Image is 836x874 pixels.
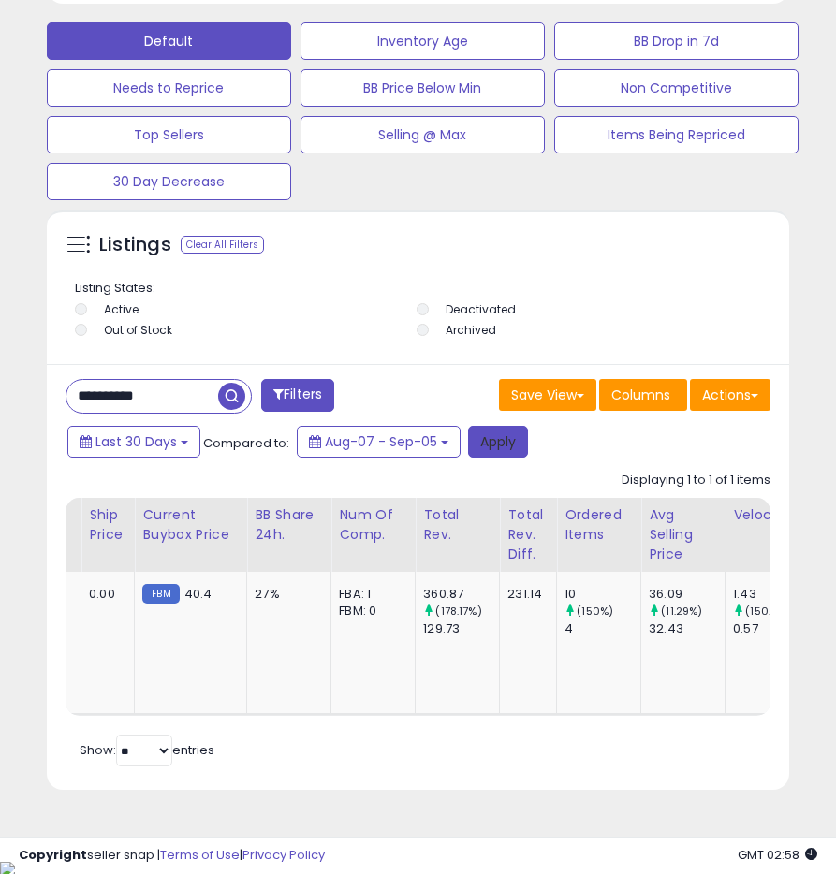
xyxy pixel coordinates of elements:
button: Actions [690,379,770,411]
div: 32.43 [649,620,725,637]
button: Items Being Repriced [554,116,799,153]
button: Columns [599,379,687,411]
small: FBM [142,584,179,604]
div: 1.43 [733,586,809,603]
button: Apply [468,426,528,458]
button: 30 Day Decrease [47,163,291,200]
div: seller snap | | [19,847,325,865]
div: 0.00 [89,586,120,603]
div: 0.57 [733,620,809,637]
h5: Listings [99,232,171,258]
div: Current Buybox Price [142,505,239,545]
button: BB Drop in 7d [554,22,799,60]
a: Privacy Policy [242,846,325,864]
span: Last 30 Days [95,432,177,451]
div: Ordered Items [565,505,633,545]
label: Out of Stock [104,322,172,338]
button: Aug-07 - Sep-05 [297,426,461,458]
button: Save View [499,379,596,411]
span: 2025-10-6 02:58 GMT [738,846,817,864]
label: Active [104,301,139,317]
div: 4 [565,620,640,637]
button: BB Price Below Min [301,69,545,107]
div: BB Share 24h. [255,505,323,545]
label: Archived [446,322,496,338]
button: Top Sellers [47,116,291,153]
span: 40.4 [184,585,213,603]
small: (150.88%) [745,604,797,619]
small: (150%) [577,604,613,619]
small: (11.29%) [661,604,702,619]
span: Columns [611,386,670,404]
span: Aug-07 - Sep-05 [325,432,437,451]
a: Terms of Use [160,846,240,864]
small: (178.17%) [435,604,481,619]
strong: Copyright [19,846,87,864]
div: 10 [565,586,640,603]
div: Num of Comp. [339,505,407,545]
div: FBM: 0 [339,603,401,619]
div: Avg Selling Price [649,505,717,564]
div: Total Rev. Diff. [507,505,549,564]
div: 27% [255,586,316,603]
span: Show: entries [80,741,214,759]
button: Selling @ Max [301,116,545,153]
div: Displaying 1 to 1 of 1 items [622,472,770,489]
div: 129.73 [423,620,499,637]
button: Inventory Age [301,22,545,60]
span: Compared to: [203,434,289,452]
button: Non Competitive [554,69,799,107]
div: Total Rev. [423,505,491,545]
button: Last 30 Days [67,426,200,458]
div: 36.09 [649,586,725,603]
button: Needs to Reprice [47,69,291,107]
div: Clear All Filters [181,236,264,254]
div: 231.14 [507,586,542,603]
label: Deactivated [446,301,516,317]
div: Ship Price [89,505,126,545]
div: 360.87 [423,586,499,603]
div: FBA: 1 [339,586,401,603]
button: Default [47,22,291,60]
p: Listing States: [75,280,766,298]
div: Velocity [733,505,801,525]
button: Filters [261,379,334,412]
